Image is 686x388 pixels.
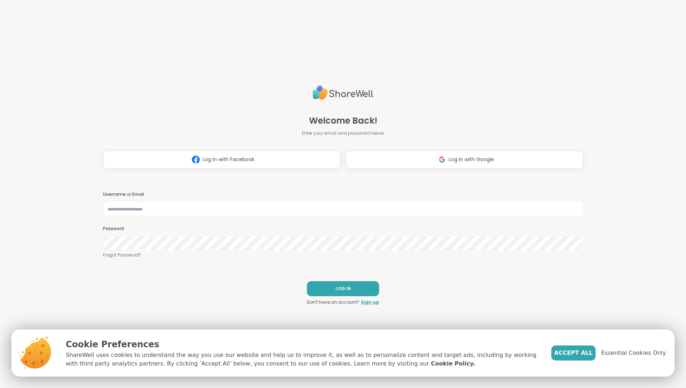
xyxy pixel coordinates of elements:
[449,156,494,163] span: Log in with Google
[601,349,666,357] span: Essential Cookies Only
[103,151,340,169] button: Log in with Facebook
[551,345,596,360] button: Accept All
[435,153,449,166] img: ShareWell Logomark
[103,191,583,198] h3: Username or Email
[103,226,583,232] h3: Password
[335,285,351,292] span: LOG IN
[554,349,593,357] span: Accept All
[203,156,254,163] span: Log in with Facebook
[307,299,359,305] span: Don't have an account?
[346,151,583,169] button: Log in with Google
[103,252,583,258] a: Forgot Password?
[189,153,203,166] img: ShareWell Logomark
[361,299,379,305] a: Sign up
[309,114,377,127] span: Welcome Back!
[313,83,373,103] img: ShareWell Logo
[307,281,379,296] button: LOG IN
[66,338,540,351] p: Cookie Preferences
[302,130,384,136] span: Enter your email and password below
[431,359,475,368] a: Cookie Policy.
[66,351,540,368] p: ShareWell uses cookies to understand the way you use our website and help us to improve it, as we...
